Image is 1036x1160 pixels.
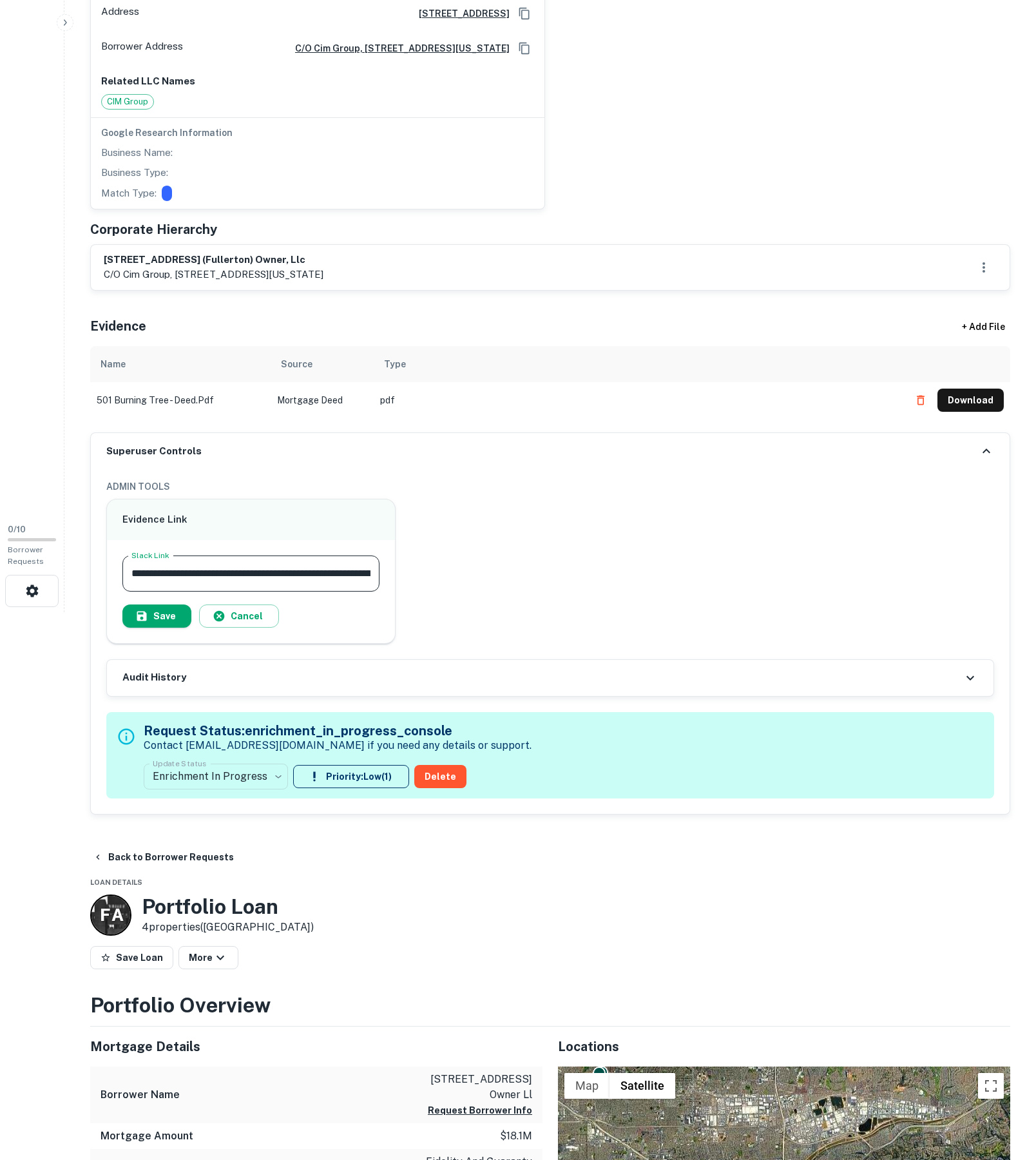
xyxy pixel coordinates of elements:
p: Borrower Address [101,39,183,58]
h3: Portfolio Loan [142,894,314,919]
h6: [STREET_ADDRESS] (fullerton) owner, llc [104,253,323,267]
h5: Evidence [90,316,146,336]
span: Borrower Requests [8,545,44,566]
div: Name [101,356,126,372]
button: Priority:Low(1) [293,765,409,788]
p: Related LLC Names [101,73,534,89]
h6: Audit History [122,670,186,685]
div: Enrichment In Progress [144,759,288,795]
h5: Mortgage Details [90,1037,542,1056]
button: Show satellite imagery [609,1073,675,1099]
td: 501 burning tree - deed.pdf [90,382,271,418]
h6: Google Research Information [101,126,534,140]
button: Back to Borrower Requests [88,846,239,869]
h3: Portfolio Overview [90,990,1010,1021]
h6: Borrower Name [101,1087,180,1103]
button: Request Borrower Info [428,1103,532,1118]
div: scrollable content [90,346,1010,432]
td: Mortgage Deed [271,382,374,418]
h6: ADMIN TOOLS [106,479,994,494]
label: Slack Link [131,550,169,561]
p: Business Name: [101,145,173,160]
button: Show street map [564,1073,609,1099]
div: Source [281,356,312,372]
h6: Mortgage Amount [101,1128,193,1144]
th: Type [374,346,903,382]
th: Name [90,346,271,382]
button: Delete [414,765,466,788]
a: [STREET_ADDRESS] [408,6,510,21]
span: Loan Details [90,878,142,886]
div: + Add File [938,315,1028,338]
p: $18.1m [500,1128,532,1144]
button: Copy Address [515,39,534,58]
div: Type [384,356,406,372]
button: Copy Address [515,4,534,23]
p: c/o cim group, [STREET_ADDRESS][US_STATE] [104,267,323,282]
h5: Locations [558,1037,1010,1056]
button: Save Loan [90,946,173,969]
td: pdf [374,382,903,418]
button: Cancel [199,604,279,628]
button: Delete file [909,390,932,411]
button: More [178,946,238,969]
p: 4 properties ([GEOGRAPHIC_DATA]) [142,920,314,935]
h5: Request Status: enrichment_in_progress_console [144,721,532,740]
p: [STREET_ADDRESS] owner ll [416,1072,532,1103]
h6: Superuser Controls [106,444,202,459]
p: Address [101,4,139,23]
h6: Evidence Link [122,512,379,527]
p: Contact [EMAIL_ADDRESS][DOMAIN_NAME] if you need any details or support. [144,738,532,753]
p: Business Type: [101,165,168,180]
iframe: Chat Widget [972,1057,1036,1119]
p: Match Type: [101,186,157,201]
span: 0 / 10 [8,525,26,534]
th: Source [271,346,374,382]
button: Save [122,604,191,628]
a: c/o cim group, [STREET_ADDRESS][US_STATE] [285,41,510,55]
button: Download [937,389,1004,412]
span: CIM Group [102,95,153,108]
label: Update Status [153,758,206,769]
p: F A [100,902,122,927]
h5: Corporate Hierarchy [90,220,217,239]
